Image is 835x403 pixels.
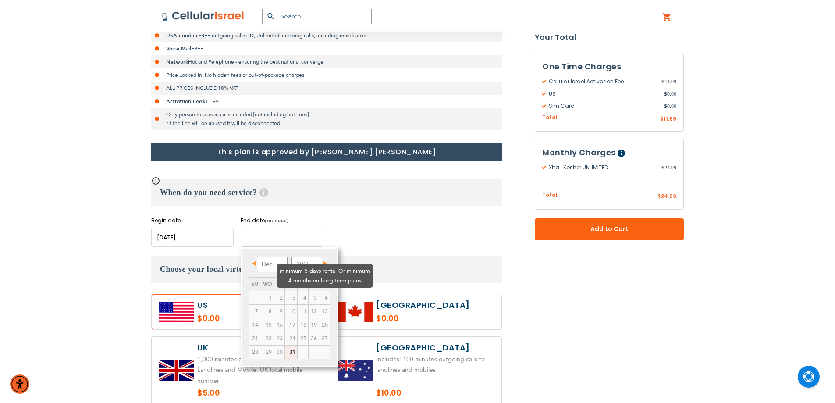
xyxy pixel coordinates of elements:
[274,345,285,359] td: minimum 5 days rental Or minimum 4 months on Long term plans
[664,90,676,98] span: 0.00
[252,261,256,266] span: Prev
[166,58,188,65] strong: Network
[291,257,322,272] select: Select year
[202,98,219,105] span: $11.99
[661,78,676,86] span: 11.99
[664,102,676,110] span: 0.00
[262,9,372,24] input: Search
[241,217,323,225] label: End date
[151,82,502,95] li: ALL PRICES INCLUDE 18% VAT
[166,32,198,39] strong: USA number
[661,164,676,172] span: 24.99
[323,261,327,266] span: Next
[151,68,502,82] li: Price Locked In: No hidden fees or out-of-package charges
[542,78,661,86] span: Cellular Israel Activation Fee
[318,258,329,269] a: Next
[250,258,261,269] a: Prev
[664,102,667,110] span: $
[661,193,676,200] span: 24.99
[664,115,676,122] span: 11.99
[188,58,323,65] span: Hot and Pelephone - ensuring the best national converge
[166,98,202,105] strong: Activation Fee
[542,102,664,110] span: Sim Card
[151,228,234,247] input: MM/DD/YYYY
[664,90,667,98] span: $
[542,192,558,200] span: Total
[241,228,323,247] input: MM/DD/YYYY
[166,45,191,52] strong: Voice Mail
[160,265,280,274] span: Choose your local virtual number
[542,114,558,122] span: Total
[265,217,289,224] i: (optional)
[542,90,664,98] span: US
[10,374,29,394] div: Accessibility Menu
[542,147,616,158] span: Monthly Charges
[198,32,366,39] span: FREE outgoing caller ID, Unlimited incoming calls, including most banks
[151,108,502,130] li: Only person to person calls included [not including hot lines] *If the line will be abused it wil...
[660,115,664,123] span: $
[260,345,274,359] td: minimum 5 days rental Or minimum 4 months on Long term plans
[661,164,664,172] span: $
[249,346,260,359] span: 28
[542,60,676,73] h3: One Time Charges
[564,225,655,234] span: Add to Cart
[274,346,284,359] span: 30
[535,31,684,44] strong: Your Total
[285,346,297,359] a: 31
[661,78,664,86] span: $
[161,11,245,21] img: Cellular Israel Logo
[191,45,203,52] span: FREE
[657,193,661,201] span: $
[542,164,661,172] span: Xtra : Kosher UNLIMITED
[535,218,684,240] button: Add to Cart
[259,188,268,197] span: Help
[618,150,625,157] span: Help
[260,346,274,359] span: 29
[151,217,234,225] label: Begin date
[249,345,260,359] td: minimum 5 days rental Or minimum 4 months on Long term plans
[151,143,502,161] h1: This plan is approved by [PERSON_NAME] [PERSON_NAME]
[257,257,288,272] select: Select month
[151,179,502,206] h3: When do you need service?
